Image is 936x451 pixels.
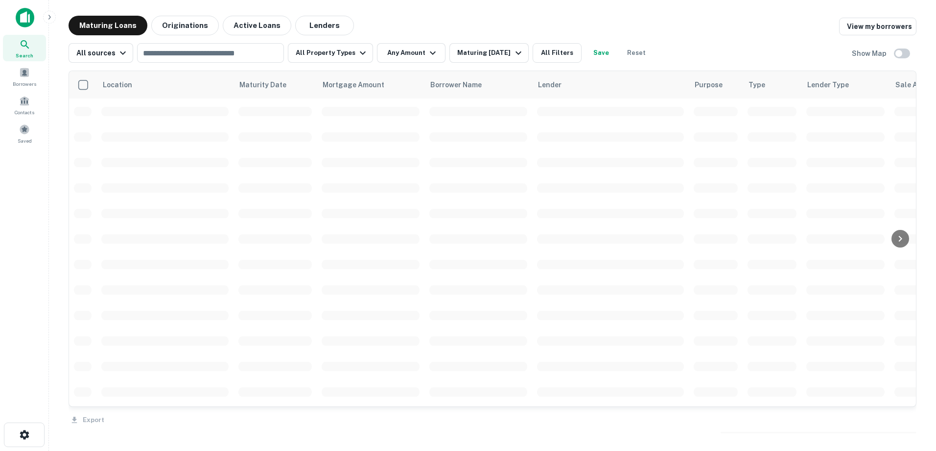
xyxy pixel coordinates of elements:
iframe: Chat Widget [887,373,936,420]
span: Location [102,79,132,91]
button: Maturing [DATE] [449,43,528,63]
th: Lender [532,71,689,99]
button: All Filters [533,43,582,63]
span: Lender Type [807,79,849,91]
span: Type [749,79,765,91]
span: Lender [538,79,562,91]
a: Contacts [3,92,46,118]
button: Active Loans [223,16,291,35]
span: Contacts [15,108,34,116]
button: Maturing Loans [69,16,147,35]
span: Borrower Name [430,79,482,91]
th: Mortgage Amount [317,71,424,99]
h6: Show Map [852,48,888,59]
a: Borrowers [3,63,46,90]
button: Any Amount [377,43,445,63]
button: Save your search to get updates of matches that match your search criteria. [585,43,617,63]
span: Saved [18,137,32,145]
th: Lender Type [801,71,889,99]
div: All sources [76,47,129,59]
img: capitalize-icon.png [16,8,34,27]
button: Lenders [295,16,354,35]
a: Search [3,35,46,61]
button: Reset [621,43,652,63]
span: Mortgage Amount [323,79,397,91]
a: Saved [3,120,46,147]
th: Maturity Date [234,71,317,99]
button: All Property Types [288,43,373,63]
th: Type [743,71,801,99]
div: Maturing [DATE] [457,47,524,59]
span: Purpose [695,79,723,91]
th: Location [96,71,234,99]
span: Search [16,51,33,59]
th: Borrower Name [424,71,532,99]
span: Borrowers [13,80,36,88]
button: All sources [69,43,133,63]
th: Purpose [689,71,743,99]
span: Maturity Date [239,79,299,91]
a: View my borrowers [839,18,916,35]
button: Originations [151,16,219,35]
